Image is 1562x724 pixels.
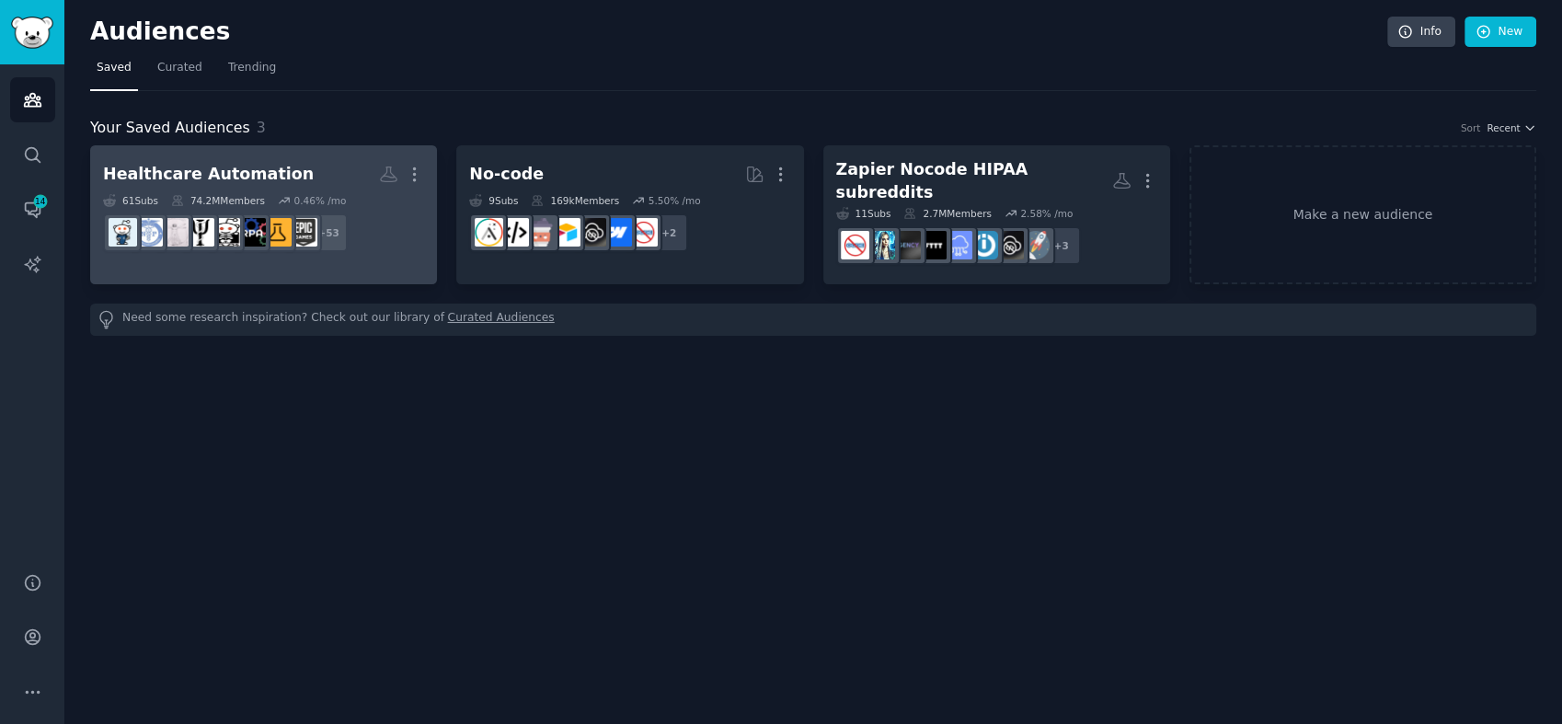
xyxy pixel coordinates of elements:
span: Your Saved Audiences [90,117,250,140]
a: Make a new audience [1189,145,1536,284]
span: 3 [257,119,266,136]
a: No-code9Subs169kMembers5.50% /mo+2nocodewebflowNoCodeSaaSAirtablenocodelowcodeNoCodeMovementAdalo [456,145,803,284]
div: 2.7M Members [903,207,991,220]
h2: Audiences [90,17,1387,47]
img: startups [1021,231,1050,259]
a: 14 [10,187,55,232]
img: nocodelowcode [526,218,555,247]
img: TeleMedicine [263,218,292,247]
img: epic [289,218,317,247]
img: NoCodeSaaS [578,218,606,247]
img: Adalo [475,218,503,247]
a: New [1464,17,1536,48]
a: Saved [90,53,138,91]
img: webflow [603,218,632,247]
a: Healthcare Automation61Subs74.2MMembers0.46% /mo+53epicTeleMedicinerpaRadiologyPsychiatryphysical... [90,145,437,284]
img: SaaS [944,231,972,259]
div: 9 Sub s [469,194,518,207]
div: 61 Sub s [103,194,158,207]
img: physicaltherapy [160,218,189,247]
div: 74.2M Members [171,194,265,207]
img: Radiology [212,218,240,247]
div: Zapier Nocode HIPAA subreddits [836,158,1112,203]
span: Curated [157,60,202,76]
a: Curated Audiences [448,310,555,329]
img: nocode [629,218,658,247]
img: GummySearch logo [11,17,53,49]
div: No-code [469,163,544,186]
button: Recent [1487,121,1536,134]
div: 2.58 % /mo [1020,207,1073,220]
img: Airtable [552,218,580,247]
a: Trending [222,53,282,91]
div: Need some research inspiration? Check out our library of [90,304,1536,336]
a: Info [1387,17,1455,48]
img: NoCodeMovement [500,218,529,247]
a: Curated [151,53,209,91]
img: nursepractitioner [134,218,163,247]
div: 11 Sub s [836,207,891,220]
img: NoCodeSaaS [995,231,1024,259]
img: Nurse [109,218,137,247]
div: 5.50 % /mo [649,194,701,207]
a: Zapier Nocode HIPAA subreddits11Subs2.7MMembers2.58% /mo+3startupsNoCodeSaaSIntegromatSaaSiftttag... [823,145,1170,284]
img: Integromat [970,231,998,259]
span: 14 [32,195,49,208]
div: Healthcare Automation [103,163,314,186]
span: Saved [97,60,132,76]
img: agency [892,231,921,259]
img: rpa [237,218,266,247]
div: + 53 [309,213,348,252]
img: Psychiatry [186,218,214,247]
img: automation [867,231,895,259]
span: Recent [1487,121,1520,134]
div: 169k Members [531,194,619,207]
span: Trending [228,60,276,76]
img: nocode [841,231,869,259]
div: + 2 [649,213,688,252]
div: + 3 [1042,226,1081,265]
img: ifttt [918,231,947,259]
div: 0.46 % /mo [293,194,346,207]
div: Sort [1461,121,1481,134]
